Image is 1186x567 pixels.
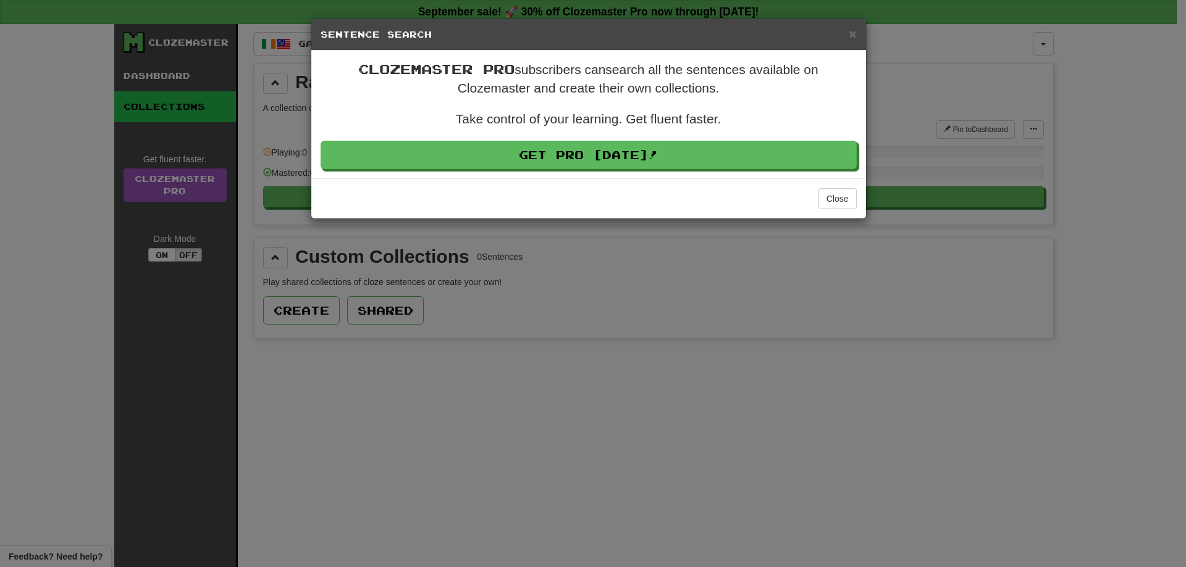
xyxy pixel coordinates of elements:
[849,27,856,41] span: ×
[321,141,857,169] a: Get Pro [DATE]!
[321,110,857,128] p: Take control of your learning. Get fluent faster.
[321,60,857,97] p: subscribers can search all the sentences available on Clozemaster and create their own collections.
[818,188,857,209] button: Close
[849,27,856,40] button: Close
[358,61,515,77] span: Clozemaster Pro
[321,28,857,41] h5: Sentence Search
